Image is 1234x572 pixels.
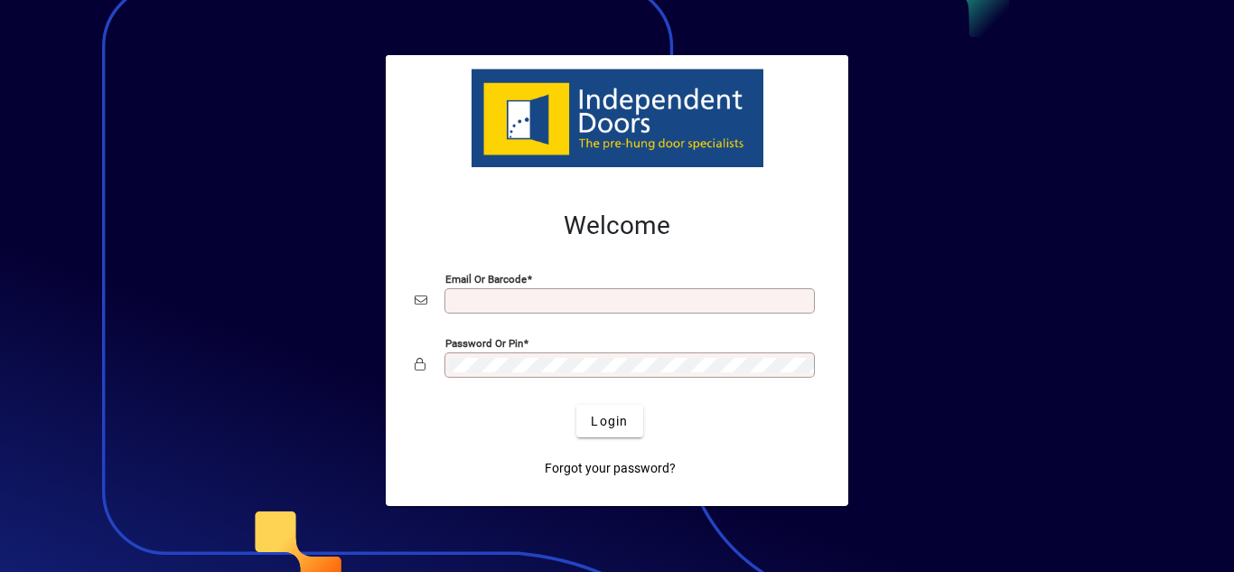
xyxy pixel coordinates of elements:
a: Forgot your password? [538,452,683,484]
span: Forgot your password? [545,459,676,478]
h2: Welcome [415,211,819,241]
button: Login [576,405,642,437]
span: Login [591,412,628,431]
mat-label: Email or Barcode [445,273,527,286]
mat-label: Password or Pin [445,337,523,350]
